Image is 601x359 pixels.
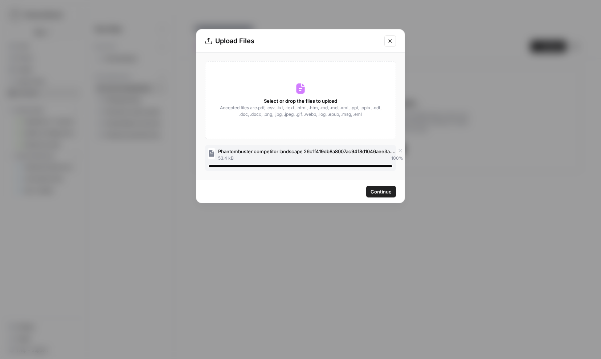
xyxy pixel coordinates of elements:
[384,35,396,47] button: Close modal
[219,105,382,118] span: Accepted files are .pdf, .csv, .txt, .text, .html, .htm, .md, .md, .xml, .ppt, .pptx, .odt, .doc,...
[391,155,403,162] span: 100 %
[366,186,396,197] button: Continue
[264,97,337,105] span: Select or drop the files to upload
[218,155,234,162] span: 53.4 kB
[218,148,397,155] span: Phantombuster competitor landscape 26c1f419db8a8007ac94f8d1046aee3a.html
[371,188,392,195] span: Continue
[205,36,380,46] div: Upload Files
